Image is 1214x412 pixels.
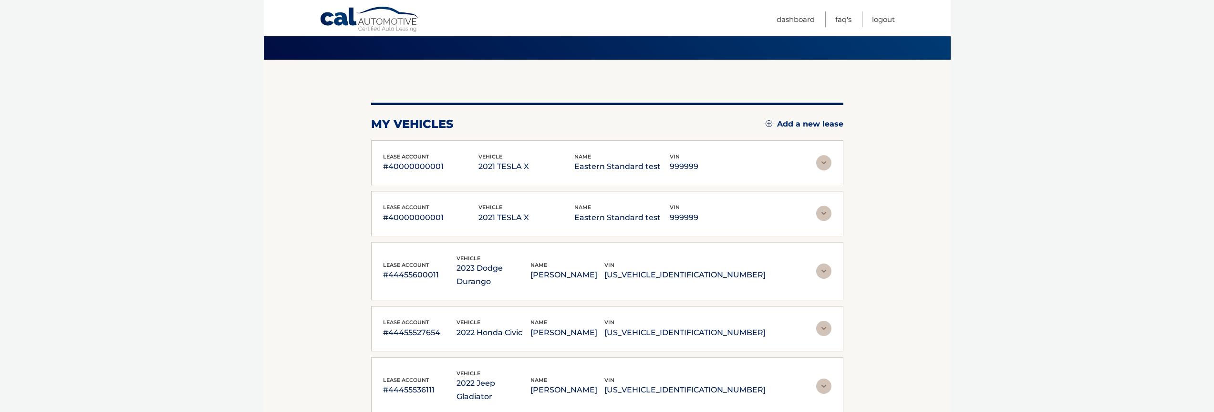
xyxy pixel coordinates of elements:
[457,377,530,403] p: 2022 Jeep Gladiator
[530,383,604,397] p: [PERSON_NAME]
[530,262,547,268] span: name
[530,268,604,282] p: [PERSON_NAME]
[383,319,429,326] span: lease account
[530,319,547,326] span: name
[530,377,547,383] span: name
[816,379,831,394] img: accordion-rest.svg
[574,153,591,160] span: name
[604,319,614,326] span: vin
[383,160,479,173] p: #40000000001
[574,211,670,224] p: Eastern Standard test
[383,383,457,397] p: #44455536111
[457,326,530,339] p: 2022 Honda Civic
[457,319,480,326] span: vehicle
[383,326,457,339] p: #44455527654
[320,6,420,34] a: Cal Automotive
[816,321,831,336] img: accordion-rest.svg
[604,326,766,339] p: [US_VEHICLE_IDENTIFICATION_NUMBER]
[530,326,604,339] p: [PERSON_NAME]
[457,370,480,377] span: vehicle
[383,153,429,160] span: lease account
[670,160,766,173] p: 999999
[478,211,574,224] p: 2021 TESLA X
[777,11,815,27] a: Dashboard
[574,204,591,211] span: name
[457,255,480,262] span: vehicle
[766,119,843,129] a: Add a new lease
[816,206,831,221] img: accordion-rest.svg
[383,262,429,268] span: lease account
[670,153,680,160] span: vin
[766,120,772,127] img: add.svg
[816,155,831,170] img: accordion-rest.svg
[604,262,614,268] span: vin
[872,11,895,27] a: Logout
[835,11,851,27] a: FAQ's
[383,268,457,282] p: #44455600011
[604,268,766,282] p: [US_VEHICLE_IDENTIFICATION_NUMBER]
[604,383,766,397] p: [US_VEHICLE_IDENTIFICATION_NUMBER]
[816,264,831,279] img: accordion-rest.svg
[383,204,429,211] span: lease account
[574,160,670,173] p: Eastern Standard test
[604,377,614,383] span: vin
[478,160,574,173] p: 2021 TESLA X
[383,377,429,383] span: lease account
[670,211,766,224] p: 999999
[383,211,479,224] p: #40000000001
[670,204,680,211] span: vin
[478,204,502,211] span: vehicle
[478,153,502,160] span: vehicle
[457,262,530,288] p: 2023 Dodge Durango
[371,117,454,131] h2: my vehicles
